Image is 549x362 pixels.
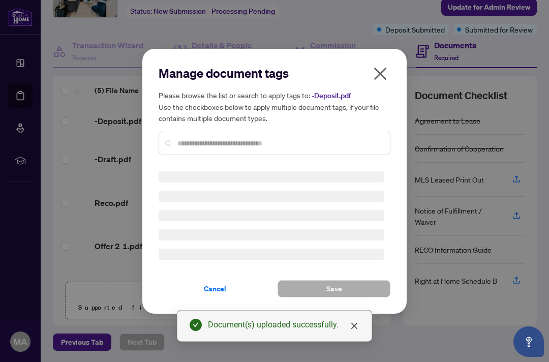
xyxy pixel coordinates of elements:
span: Cancel [204,281,226,297]
h5: Please browse the list or search to apply tags to: Use the checkboxes below to apply multiple doc... [159,89,390,124]
button: Cancel [159,280,271,297]
button: Save [278,280,390,297]
span: close [350,322,358,330]
span: close [372,66,388,82]
span: check-circle [190,319,202,331]
button: Open asap [513,326,544,357]
span: -Deposit.pdf [312,91,351,100]
a: Close [349,320,360,331]
h2: Manage document tags [159,65,390,81]
div: Document(s) uploaded successfully. [208,319,359,331]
